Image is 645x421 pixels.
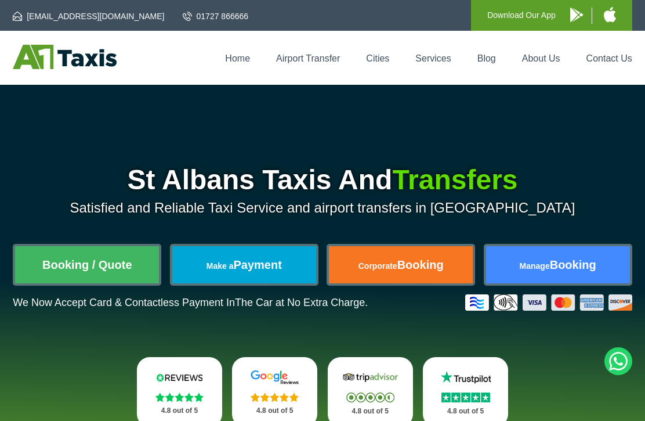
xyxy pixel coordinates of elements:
[206,261,234,271] span: Make a
[183,10,249,22] a: 01727 866666
[251,393,299,402] img: Stars
[15,246,159,283] a: Booking / Quote
[225,53,250,63] a: Home
[13,200,632,216] p: Satisfied and Reliable Taxi Service and airport transfers in [GEOGRAPHIC_DATA]
[586,53,632,63] a: Contact Us
[436,404,495,419] p: 4.8 out of 5
[172,246,316,283] a: Make aPayment
[487,8,556,23] p: Download Our App
[13,45,117,69] img: A1 Taxis St Albans LTD
[520,261,550,271] span: Manage
[441,393,490,402] img: Stars
[155,393,204,402] img: Stars
[235,297,368,308] span: The Car at No Extra Charge.
[340,370,400,385] img: Tripadvisor
[477,53,496,63] a: Blog
[150,404,209,418] p: 4.8 out of 5
[245,404,305,418] p: 4.8 out of 5
[276,53,340,63] a: Airport Transfer
[392,164,517,195] span: Transfers
[150,370,209,385] img: Reviews.io
[570,8,583,22] img: A1 Taxis Android App
[340,404,400,419] p: 4.8 out of 5
[13,10,164,22] a: [EMAIL_ADDRESS][DOMAIN_NAME]
[13,297,368,309] p: We Now Accept Card & Contactless Payment In
[486,246,630,283] a: ManageBooking
[522,53,560,63] a: About Us
[245,370,305,385] img: Google
[415,53,451,63] a: Services
[366,53,389,63] a: Cities
[358,261,397,271] span: Corporate
[329,246,473,283] a: CorporateBooking
[604,7,616,22] img: A1 Taxis iPhone App
[13,166,632,194] h1: St Albans Taxis And
[346,393,394,402] img: Stars
[465,294,632,311] img: Credit And Debit Cards
[436,370,495,385] img: Trustpilot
